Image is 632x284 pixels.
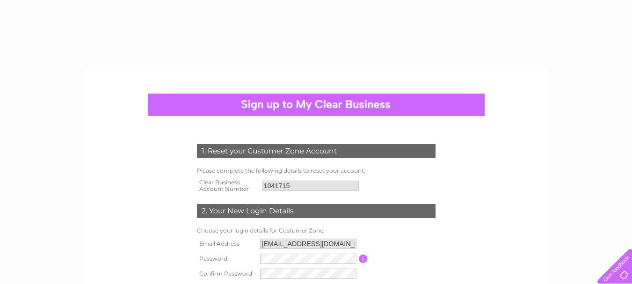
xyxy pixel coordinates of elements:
td: Choose your login details for Customer Zone. [195,225,438,236]
input: Information [359,255,368,263]
div: 2. Your New Login Details [197,204,436,218]
th: Clear Business Account Number [195,176,260,195]
td: Please complete the following details to reset your account. [195,165,438,176]
th: Email Address [195,236,258,251]
th: Password [195,251,258,266]
th: Confirm Password [195,266,258,281]
div: 1. Reset your Customer Zone Account [197,144,436,158]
